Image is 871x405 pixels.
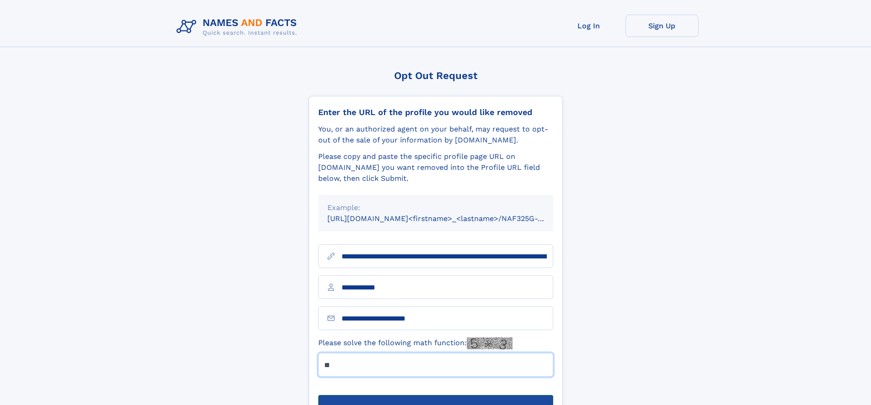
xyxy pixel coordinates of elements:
[318,107,553,117] div: Enter the URL of the profile you would like removed
[318,151,553,184] div: Please copy and paste the specific profile page URL on [DOMAIN_NAME] you want removed into the Pr...
[318,124,553,146] div: You, or an authorized agent on your behalf, may request to opt-out of the sale of your informatio...
[318,337,513,349] label: Please solve the following math function:
[327,214,571,223] small: [URL][DOMAIN_NAME]<firstname>_<lastname>/NAF325G-xxxxxxxx
[552,15,625,37] a: Log In
[309,70,563,81] div: Opt Out Request
[327,202,544,213] div: Example:
[173,15,305,39] img: Logo Names and Facts
[625,15,699,37] a: Sign Up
